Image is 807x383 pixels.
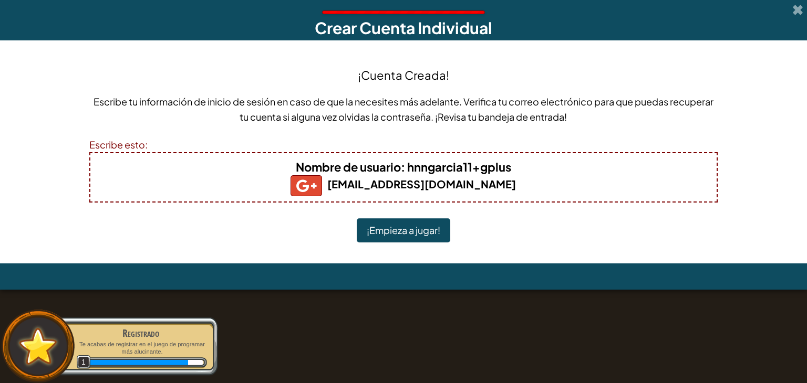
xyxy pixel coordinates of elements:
[89,94,718,124] p: Escribe tu información de inicio de sesión en caso de que la necesites más adelante. Verifica tu ...
[358,67,449,83] h4: ¡Cuenta Creada!
[77,355,91,369] span: 1
[315,18,492,38] span: Crear Cuenta Individual
[357,218,450,242] button: ¡Empieza a jugar!
[188,360,203,365] div: 3 XP hasta el nivel 2
[88,360,189,365] div: 20 XP ganado
[291,175,322,196] img: gplus_small.png
[75,341,207,356] p: Te acabas de registrar en el juego de programar más alucinante.
[296,159,511,174] b: : hnngarcia11+gplus
[75,326,207,341] div: Registrado
[291,177,516,190] b: [EMAIL_ADDRESS][DOMAIN_NAME]
[296,159,401,174] span: Nombre de usuario
[89,137,718,152] div: Escribe esto:
[14,323,62,369] img: default.png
